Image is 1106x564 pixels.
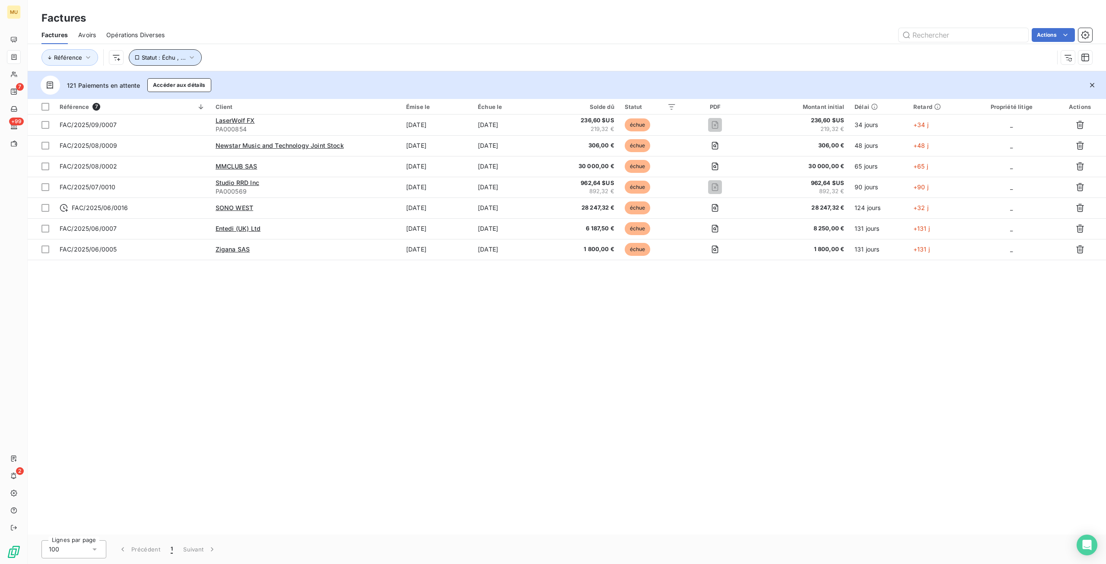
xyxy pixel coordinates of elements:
span: Opérations Diverses [106,31,165,39]
span: 8 250,00 € [754,224,844,233]
span: FAC/2025/06/0007 [60,225,117,232]
div: Propriété litige [975,103,1049,110]
span: +131 j [913,225,930,232]
td: [DATE] [401,198,473,218]
span: 28 247,32 € [754,204,844,212]
div: Retard [913,103,964,110]
span: Studio RRD Inc [216,179,259,186]
div: Actions [1059,103,1101,110]
div: Solde dû [550,103,614,110]
span: échue [625,201,651,214]
td: [DATE] [473,177,545,198]
span: Référence [60,103,89,110]
span: +99 [9,118,24,125]
span: _ [1010,204,1013,211]
span: échue [625,243,651,256]
span: 1 800,00 € [754,245,844,254]
span: FAC/2025/06/0005 [60,245,117,253]
span: 7 [92,103,100,111]
button: Actions [1032,28,1075,42]
td: [DATE] [473,156,545,177]
span: échue [625,222,651,235]
span: PA000854 [216,125,396,134]
span: _ [1010,121,1013,128]
span: 1 800,00 € [550,245,614,254]
td: [DATE] [473,198,545,218]
td: [DATE] [401,156,473,177]
td: [DATE] [401,218,473,239]
span: 962,64 $US [550,179,614,188]
td: [DATE] [473,218,545,239]
span: 236,60 $US [550,116,614,125]
td: 90 jours [849,177,908,198]
span: Newstar Music and Technology Joint Stock [216,142,344,149]
div: MU [7,5,21,19]
td: 65 jours [849,156,908,177]
span: +131 j [913,245,930,253]
span: Avoirs [78,31,96,39]
div: Open Intercom Messenger [1077,535,1097,555]
span: FAC/2025/07/0010 [60,183,115,191]
span: 219,32 € [754,125,844,134]
img: Logo LeanPay [7,545,21,559]
td: [DATE] [473,135,545,156]
input: Rechercher [899,28,1028,42]
div: Statut [625,103,676,110]
span: +48 j [913,142,928,149]
span: _ [1010,183,1013,191]
td: [DATE] [473,115,545,135]
div: Émise le [406,103,467,110]
span: 30 000,00 € [550,162,614,171]
div: Montant initial [754,103,844,110]
span: Référence [54,54,82,61]
td: 124 jours [849,198,908,218]
span: FAC/2025/06/0016 [72,204,128,212]
span: 2 [16,467,24,475]
span: Factures [41,31,68,39]
span: FAC/2025/08/0002 [60,163,117,170]
td: 131 jours [849,239,908,260]
span: 30 000,00 € [754,162,844,171]
span: 892,32 € [754,187,844,196]
button: Statut : Échu , ... [129,49,202,66]
span: 28 247,32 € [550,204,614,212]
div: Client [216,103,396,110]
div: PDF [686,103,744,110]
button: Suivant [178,540,222,558]
span: FAC/2025/09/0007 [60,121,117,128]
span: 1 [171,545,173,554]
td: [DATE] [401,135,473,156]
td: [DATE] [473,239,545,260]
span: +90 j [913,183,928,191]
span: 7 [16,83,24,91]
span: 892,32 € [550,187,614,196]
span: échue [625,160,651,173]
span: 306,00 € [550,141,614,150]
span: SONO WEST [216,204,253,211]
span: 6 187,50 € [550,224,614,233]
span: 306,00 € [754,141,844,150]
button: Référence [41,49,98,66]
span: Statut : Échu , ... [142,54,186,61]
span: 219,32 € [550,125,614,134]
span: Zigana SAS [216,245,250,253]
span: LaserWolf FX [216,117,255,124]
span: échue [625,181,651,194]
td: 34 jours [849,115,908,135]
span: 121 Paiements en attente [67,81,140,90]
span: Entedi (UK) Ltd [216,225,261,232]
span: échue [625,118,651,131]
div: Délai [855,103,903,110]
td: 131 jours [849,218,908,239]
div: Échue le [478,103,540,110]
td: [DATE] [401,115,473,135]
span: FAC/2025/08/0009 [60,142,117,149]
button: Précédent [113,540,165,558]
td: [DATE] [401,177,473,198]
span: +32 j [913,204,928,211]
td: 48 jours [849,135,908,156]
span: 236,60 $US [754,116,844,125]
button: Accéder aux détails [147,78,211,92]
span: +34 j [913,121,928,128]
span: _ [1010,142,1013,149]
